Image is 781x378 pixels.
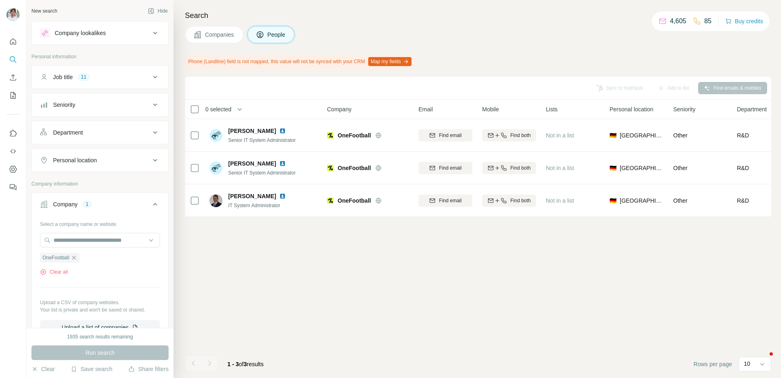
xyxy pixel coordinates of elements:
[482,105,499,113] span: Mobile
[725,15,763,27] button: Buy credits
[327,132,334,139] img: Logo of OneFootball
[279,160,286,167] img: LinkedIn logo
[7,70,20,85] button: Enrich CSV
[327,105,352,113] span: Company
[71,365,112,373] button: Save search
[439,164,461,172] span: Find email
[239,361,244,367] span: of
[620,197,663,205] span: [GEOGRAPHIC_DATA]
[40,268,68,276] button: Clear all
[142,5,174,17] button: Hide
[78,73,89,81] div: 11
[227,361,239,367] span: 1 - 3
[510,164,531,172] span: Find both
[228,203,280,208] span: IT System Administrator
[737,164,749,172] span: R&D
[205,105,231,113] span: 0 selected
[40,299,160,306] p: Upload a CSV of company websites.
[510,197,531,204] span: Find both
[546,197,574,204] span: Not in a list
[510,132,531,139] span: Find both
[368,57,412,66] button: Map my fields
[546,165,574,171] span: Not in a list
[53,101,75,109] div: Seniority
[205,31,235,39] span: Companies
[694,360,732,368] span: Rows per page
[228,137,296,143] span: Senior IT System Administrator
[439,197,461,204] span: Find email
[53,156,97,164] div: Personal location
[55,29,106,37] div: Company lookalikes
[737,197,749,205] span: R&D
[620,164,663,172] span: [GEOGRAPHIC_DATA]
[482,162,536,174] button: Find both
[279,128,286,134] img: LinkedIn logo
[32,123,168,142] button: Department
[482,129,536,141] button: Find both
[327,165,334,171] img: Logo of OneFootball
[418,129,472,141] button: Find email
[227,361,264,367] span: results
[40,320,160,335] button: Upload a list of companies
[610,164,616,172] span: 🇩🇪
[439,132,461,139] span: Find email
[610,197,616,205] span: 🇩🇪
[185,10,771,21] h4: Search
[32,150,168,170] button: Personal location
[7,144,20,159] button: Use Surfe API
[418,195,472,207] button: Find email
[82,201,92,208] div: 1
[31,53,169,60] p: Personal information
[185,55,413,69] div: Phone (Landline) field is not mapped, this value will not be synced with your CRM
[338,164,371,172] span: OneFootball
[610,131,616,139] span: 🇩🇪
[40,217,160,228] div: Select a company name or website
[32,195,168,217] button: Company1
[32,67,168,87] button: Job title11
[228,159,276,168] span: [PERSON_NAME]
[228,127,276,135] span: [PERSON_NAME]
[7,52,20,67] button: Search
[53,200,78,208] div: Company
[32,23,168,43] button: Company lookalikes
[418,162,472,174] button: Find email
[737,131,749,139] span: R&D
[279,193,286,199] img: LinkedIn logo
[610,105,653,113] span: Personal location
[228,170,296,176] span: Senior IT System Administrator
[7,34,20,49] button: Quick start
[744,360,750,368] p: 10
[673,132,688,139] span: Other
[209,194,223,207] img: Avatar
[327,197,334,204] img: Logo of OneFootball
[42,254,69,261] span: OneFootball
[620,131,663,139] span: [GEOGRAPHIC_DATA]
[753,350,773,370] iframe: Intercom live chat
[7,162,20,177] button: Dashboard
[418,105,433,113] span: Email
[228,192,276,200] span: [PERSON_NAME]
[546,105,558,113] span: Lists
[128,365,169,373] button: Share filters
[673,165,688,171] span: Other
[53,73,73,81] div: Job title
[7,180,20,195] button: Feedback
[704,16,712,26] p: 85
[244,361,247,367] span: 3
[7,8,20,21] img: Avatar
[31,365,55,373] button: Clear
[32,95,168,115] button: Seniority
[31,7,57,15] div: New search
[673,197,688,204] span: Other
[53,128,83,137] div: Department
[209,161,223,175] img: Avatar
[546,132,574,139] span: Not in a list
[338,131,371,139] span: OneFootball
[737,105,767,113] span: Department
[267,31,286,39] span: People
[67,333,133,340] div: 1935 search results remaining
[40,306,160,314] p: Your list is private and won't be saved or shared.
[209,129,223,142] img: Avatar
[673,105,695,113] span: Seniority
[482,195,536,207] button: Find both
